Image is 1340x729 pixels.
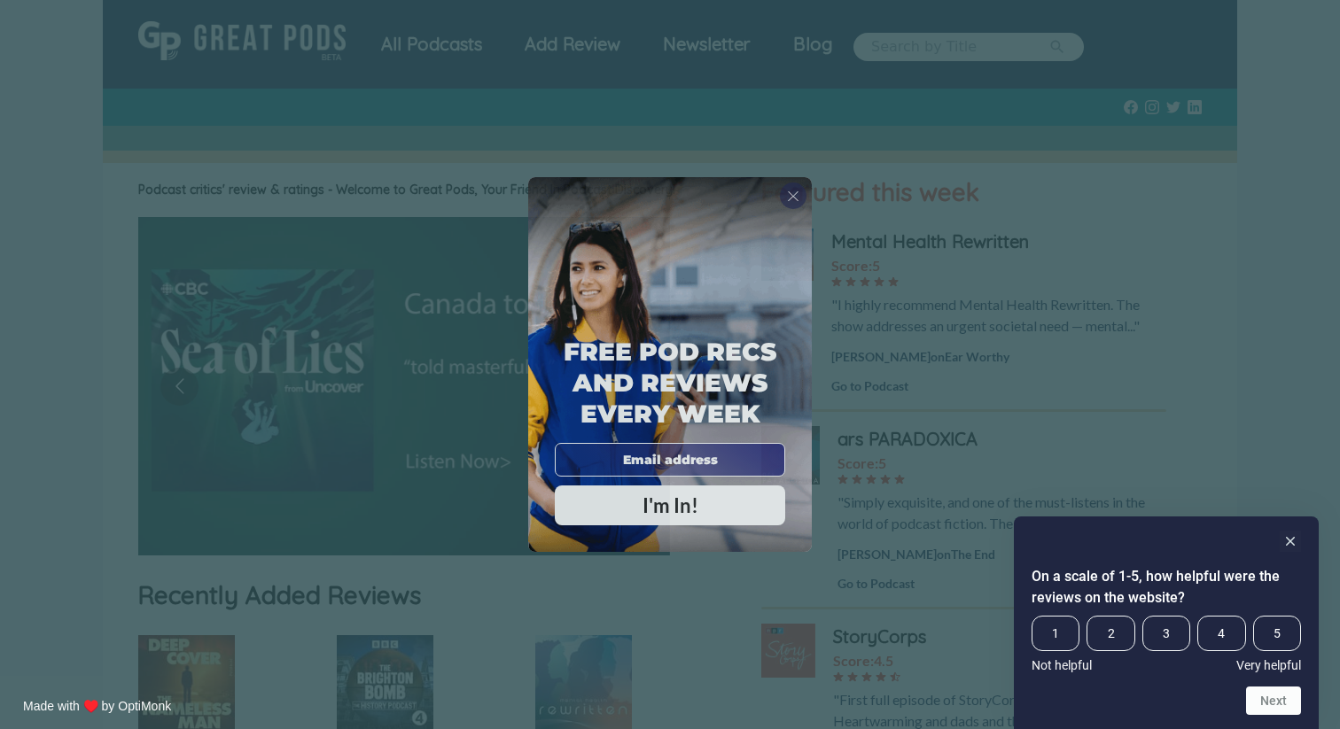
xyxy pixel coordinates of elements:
button: Hide survey [1280,531,1301,552]
span: Not helpful [1032,658,1092,672]
h2: On a scale of 1-5, how helpful were the reviews on the website? Select an option from 1 to 5, wit... [1032,566,1301,609]
span: 2 [1087,616,1134,651]
input: Email address [555,443,785,477]
a: Made with ♥️ by OptiMonk [23,699,171,713]
span: Free Pod Recs and Reviews every week [564,337,776,429]
span: I'm In! [643,493,698,517]
span: 4 [1197,616,1245,651]
span: Very helpful [1236,658,1301,672]
div: On a scale of 1-5, how helpful were the reviews on the website? Select an option from 1 to 5, wit... [1032,616,1301,672]
button: Next question [1246,686,1301,715]
span: X [787,187,799,205]
div: On a scale of 1-5, how helpful were the reviews on the website? Select an option from 1 to 5, wit... [1032,531,1301,715]
span: 5 [1253,616,1301,651]
span: 3 [1142,616,1190,651]
span: 1 [1032,616,1079,651]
